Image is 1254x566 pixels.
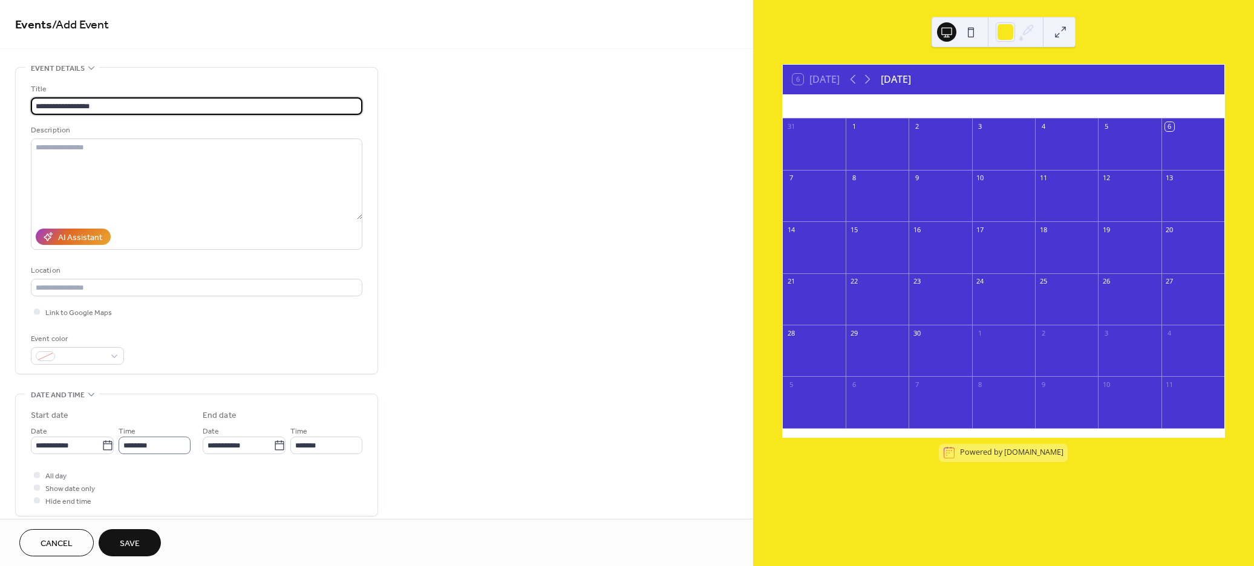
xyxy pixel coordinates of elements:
div: 5 [786,380,795,389]
div: 18 [1039,225,1048,234]
div: Powered by [960,447,1063,458]
button: Save [99,529,161,556]
div: 9 [912,174,921,183]
div: 1 [849,122,858,131]
div: End date [203,409,237,422]
div: Title [31,83,360,96]
div: Event color [31,333,122,345]
div: 4 [1165,328,1174,337]
div: 19 [1102,225,1111,234]
div: 17 [976,225,985,234]
div: 21 [786,277,795,286]
div: 31 [786,122,795,131]
div: AI Assistant [58,232,102,244]
div: 3 [976,122,985,131]
div: 10 [976,174,985,183]
div: 3 [1102,328,1111,337]
div: Sat [1154,94,1215,119]
div: 11 [1165,380,1174,389]
div: Tue [913,94,973,119]
div: 15 [849,225,858,234]
span: All day [45,470,67,483]
div: Mon [853,94,913,119]
div: 8 [849,174,858,183]
span: Hide end time [45,495,91,508]
div: 23 [912,277,921,286]
a: Events [15,13,52,37]
div: Start date [31,409,68,422]
div: 14 [786,225,795,234]
span: Time [290,425,307,438]
span: Save [120,538,140,550]
div: Description [31,124,360,137]
div: 2 [1039,328,1048,337]
div: [DATE] [881,72,911,86]
div: 12 [1102,174,1111,183]
div: 4 [1039,122,1048,131]
div: Thu [1034,94,1094,119]
div: 26 [1102,277,1111,286]
div: 7 [912,380,921,389]
div: 9 [1039,380,1048,389]
span: Link to Google Maps [45,307,112,319]
div: 30 [912,328,921,337]
div: Fri [1094,94,1155,119]
div: 25 [1039,277,1048,286]
div: 28 [786,328,795,337]
div: 6 [1165,122,1174,131]
div: 20 [1165,225,1174,234]
div: 24 [976,277,985,286]
span: Show date only [45,483,95,495]
span: Time [119,425,136,438]
button: Cancel [19,529,94,556]
div: 11 [1039,174,1048,183]
div: 6 [849,380,858,389]
a: [DOMAIN_NAME] [1004,447,1063,458]
div: 8 [976,380,985,389]
span: Event details [31,62,85,75]
div: 29 [849,328,858,337]
div: 13 [1165,174,1174,183]
div: Wed [973,94,1034,119]
div: 5 [1102,122,1111,131]
div: 16 [912,225,921,234]
span: Date [203,425,219,438]
div: 27 [1165,277,1174,286]
div: 22 [849,277,858,286]
div: 10 [1102,380,1111,389]
div: 7 [786,174,795,183]
button: AI Assistant [36,229,111,245]
span: / Add Event [52,13,109,37]
div: 1 [976,328,985,337]
span: Date and time [31,389,85,402]
div: 2 [912,122,921,131]
span: Date [31,425,47,438]
span: Cancel [41,538,73,550]
div: Location [31,264,360,277]
div: Sun [792,94,853,119]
